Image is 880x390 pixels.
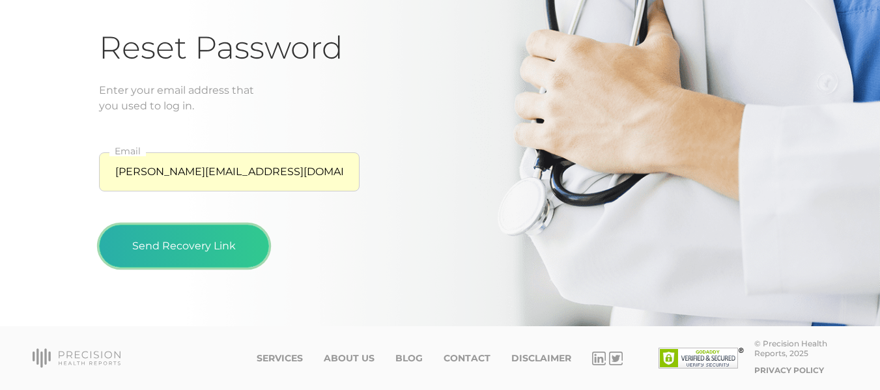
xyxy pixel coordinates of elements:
[324,353,375,364] a: About Us
[99,29,781,67] h1: Reset Password
[659,348,744,369] img: SSL site seal - click to verify
[395,353,423,364] a: Blog
[511,353,571,364] a: Disclaimer
[99,152,360,191] input: Email
[99,225,269,268] button: Send Recovery Link
[754,365,824,375] a: Privacy Policy
[99,83,781,114] p: Enter your email address that you used to log in.
[444,353,490,364] a: Contact
[257,353,303,364] a: Services
[754,339,847,358] div: © Precision Health Reports, 2025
